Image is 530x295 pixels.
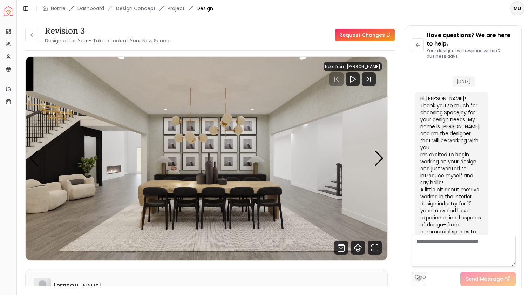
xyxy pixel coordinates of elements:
a: Spacejoy [4,6,13,16]
svg: Fullscreen [368,241,382,255]
nav: breadcrumb [42,5,213,12]
button: MU [510,1,524,15]
div: Note from [PERSON_NAME] [324,62,382,71]
a: Home [51,5,66,12]
img: Design Render 1 [26,57,387,260]
svg: Play [348,75,357,83]
small: Designed for You – Take a Look at Your New Space [45,37,169,44]
svg: Shop Products from this design [334,241,348,255]
span: [DATE] [453,76,475,87]
div: Next slide [374,151,384,166]
p: Your designer will respond within 2 business days. [427,48,516,59]
div: 3 / 5 [26,57,387,260]
a: Project [168,5,185,12]
svg: 360 View [351,241,365,255]
div: Carousel [26,57,387,260]
h6: [PERSON_NAME] [54,282,101,290]
h3: Revision 3 [45,25,169,36]
span: Design [197,5,213,12]
li: Design Concept [116,5,156,12]
img: Heather Wise [34,278,51,295]
a: Dashboard [77,5,104,12]
div: Previous slide [29,151,39,166]
svg: Next Track [362,72,376,86]
span: MU [511,2,524,15]
img: Spacejoy Logo [4,6,13,16]
a: Request Changes [335,29,395,41]
p: Have questions? We are here to help. [427,31,516,48]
